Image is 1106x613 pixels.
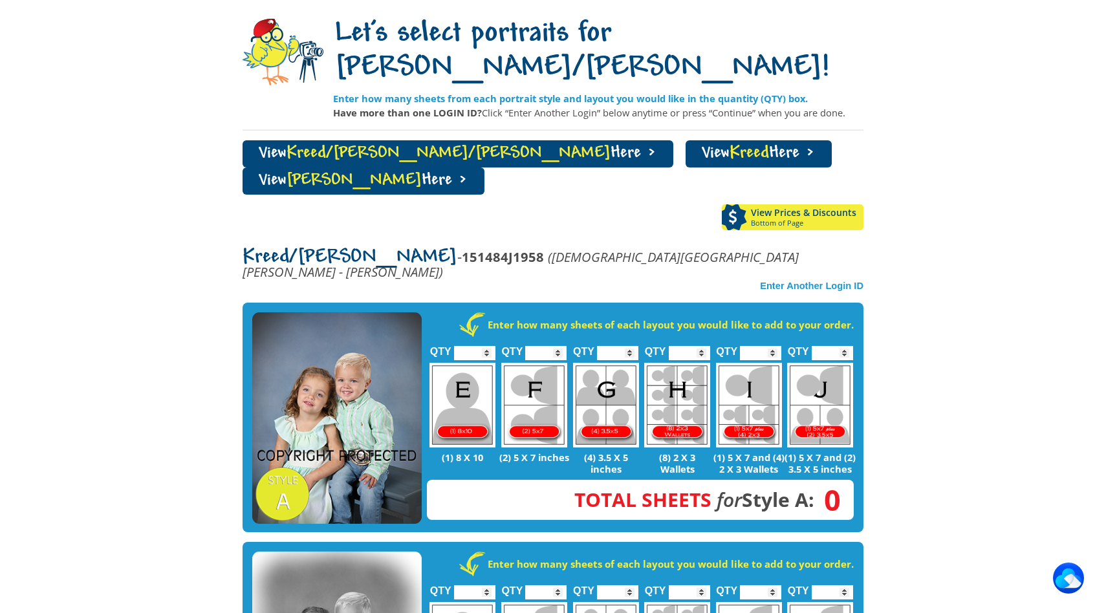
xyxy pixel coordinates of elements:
[574,486,711,513] span: Total Sheets
[499,451,570,463] p: (2) 5 X 7 inches
[243,250,863,279] p: -
[430,571,451,603] label: QTY
[686,140,832,167] a: ViewKreedHere >
[574,486,814,513] strong: Style A:
[645,332,666,363] label: QTY
[573,363,639,447] img: G
[730,145,769,162] span: Kreed
[427,451,499,463] p: (1) 8 X 10
[722,204,863,230] a: View Prices & DiscountsBottom of Page
[788,332,809,363] label: QTY
[785,451,856,475] p: (1) 5 X 7 and (2) 3.5 X 5 inches
[716,363,782,447] img: I
[333,106,482,119] strong: Have more than one LOGIN ID?
[751,219,863,227] span: Bottom of Page
[717,486,742,513] em: for
[760,281,863,291] a: Enter Another Login ID
[501,332,523,363] label: QTY
[287,145,611,162] span: Kreed/[PERSON_NAME]/[PERSON_NAME]
[645,571,666,603] label: QTY
[814,493,841,507] span: 0
[644,363,710,447] img: H
[333,92,808,105] strong: Enter how many sheets from each portrait style and layout you would like in the quantity (QTY) box.
[788,571,809,603] label: QTY
[252,312,422,524] img: STYLE A
[243,167,484,195] a: View[PERSON_NAME]Here >
[570,451,642,475] p: (4) 3.5 X 5 inches
[243,247,457,268] span: Kreed/[PERSON_NAME]
[243,19,323,85] img: camera-mascot
[488,557,854,570] strong: Enter how many sheets of each layout you would like to add to your order.
[287,172,422,189] span: [PERSON_NAME]
[488,318,854,331] strong: Enter how many sheets of each layout you would like to add to your order.
[716,571,737,603] label: QTY
[243,140,673,167] a: ViewKreed/[PERSON_NAME]/[PERSON_NAME]Here >
[787,363,853,447] img: J
[573,571,594,603] label: QTY
[333,105,863,120] p: Click “Enter Another Login” below anytime or press “Continue” when you are done.
[713,451,785,475] p: (1) 5 X 7 and (4) 2 X 3 Wallets
[333,17,863,86] h1: Let's select portraits for [PERSON_NAME]/[PERSON_NAME]!
[642,451,713,475] p: (8) 2 X 3 Wallets
[501,363,567,447] img: F
[716,332,737,363] label: QTY
[573,332,594,363] label: QTY
[243,248,799,281] em: ([DEMOGRAPHIC_DATA][GEOGRAPHIC_DATA][PERSON_NAME] - [PERSON_NAME])
[501,571,523,603] label: QTY
[429,363,495,447] img: E
[462,248,544,266] strong: 151484J1958
[430,332,451,363] label: QTY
